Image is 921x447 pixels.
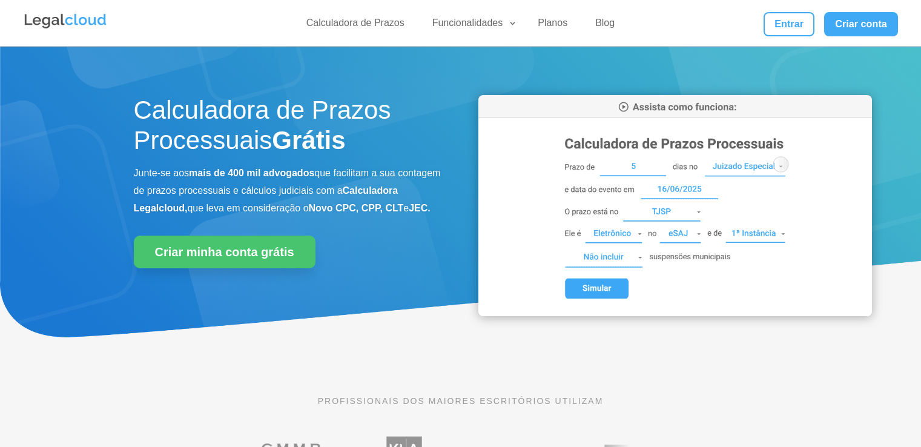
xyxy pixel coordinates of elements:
img: Calculadora de Prazos Processuais da Legalcloud [478,95,872,316]
img: Legalcloud Logo [23,12,108,30]
a: Planos [530,17,575,35]
a: Entrar [764,12,814,36]
strong: Grátis [272,126,345,154]
b: Novo CPC, CPP, CLT [309,203,404,213]
a: Calculadora de Prazos [299,17,412,35]
a: Logo da Legalcloud [23,22,108,32]
b: Calculadora Legalcloud, [134,185,398,213]
p: PROFISSIONAIS DOS MAIORES ESCRITÓRIOS UTILIZAM [134,394,788,408]
a: Criar minha conta grátis [134,236,315,268]
a: Calculadora de Prazos Processuais da Legalcloud [478,308,872,318]
p: Junte-se aos que facilitam a sua contagem de prazos processuais e cálculos judiciais com a que le... [134,165,443,217]
h1: Calculadora de Prazos Processuais [134,95,443,162]
a: Blog [588,17,622,35]
a: Funcionalidades [425,17,518,35]
b: mais de 400 mil advogados [189,168,314,178]
a: Criar conta [824,12,898,36]
b: JEC. [409,203,431,213]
